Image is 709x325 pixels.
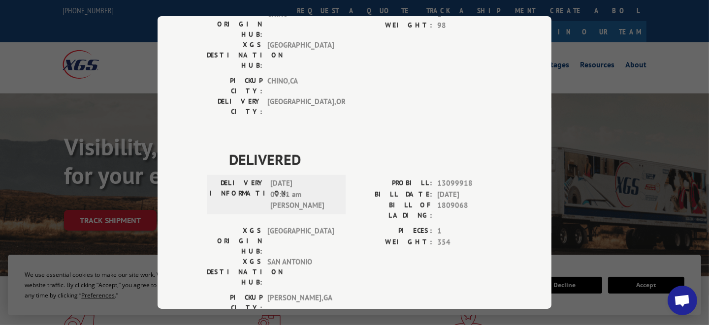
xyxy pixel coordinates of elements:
span: 1809068 [437,200,502,221]
span: DELIVERED [229,148,502,171]
span: [GEOGRAPHIC_DATA] [267,226,334,257]
span: CHINO [267,9,334,40]
span: [PERSON_NAME] , GA [267,293,334,313]
label: XGS ORIGIN HUB: [207,9,262,40]
label: XGS DESTINATION HUB: [207,257,262,288]
span: [DATE] 09:21 am [PERSON_NAME] [270,178,337,211]
span: [GEOGRAPHIC_DATA] , OR [267,96,334,117]
label: DELIVERY INFORMATION: [210,178,265,211]
span: 13099918 [437,178,502,189]
span: 354 [437,237,502,248]
span: 1 [437,226,502,237]
label: BILL OF LADING: [354,200,432,221]
label: XGS DESTINATION HUB: [207,40,262,71]
div: Open chat [668,286,697,315]
label: BILL DATE: [354,189,432,201]
span: CHINO , CA [267,76,334,96]
label: PIECES: [354,226,432,237]
label: WEIGHT: [354,237,432,248]
label: PROBILL: [354,178,432,189]
span: SAN ANTONIO [267,257,334,288]
label: PICKUP CITY: [207,293,262,313]
label: XGS ORIGIN HUB: [207,226,262,257]
span: 98 [437,20,502,31]
label: PICKUP CITY: [207,76,262,96]
label: WEIGHT: [354,20,432,31]
span: [GEOGRAPHIC_DATA] [267,40,334,71]
span: [DATE] [437,189,502,201]
label: DELIVERY CITY: [207,96,262,117]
